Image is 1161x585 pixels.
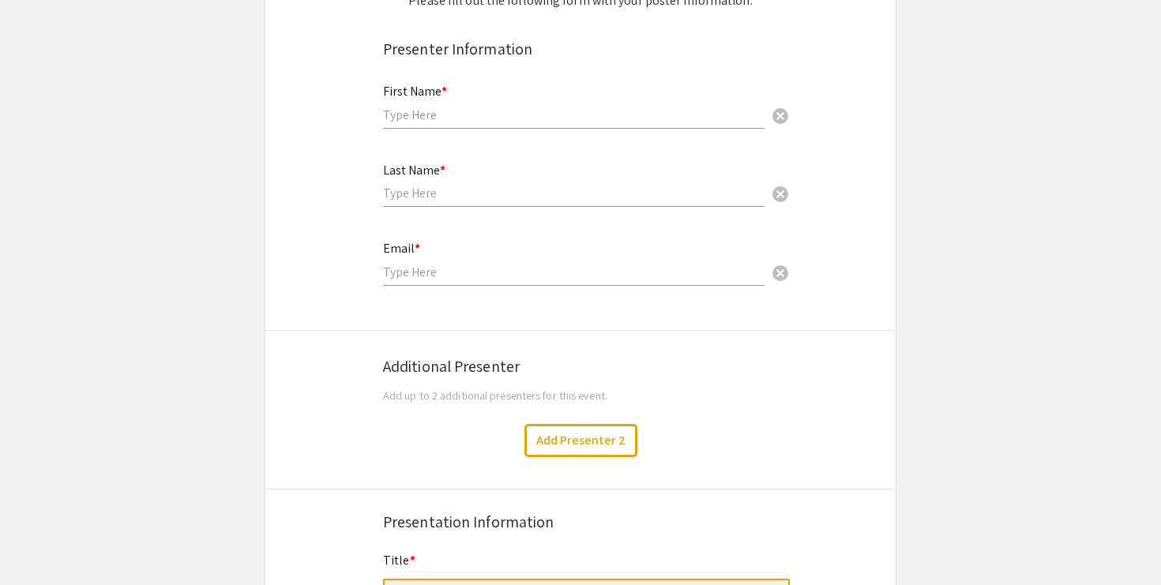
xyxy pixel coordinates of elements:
span: cancel [771,185,790,204]
button: Add Presenter 2 [524,424,637,457]
button: Clear [765,99,796,130]
div: Presentation Information [383,510,778,534]
div: Additional Presenter [383,354,778,378]
button: Clear [765,257,796,288]
mat-label: Last Name [383,162,445,178]
span: cancel [771,264,790,283]
input: Type Here [383,264,765,280]
button: Clear [765,178,796,209]
iframe: Chat [12,514,67,573]
mat-label: First Name [383,83,447,99]
span: Add up to 2 additional presenters for this event. [383,388,607,403]
span: cancel [771,107,790,126]
div: Presenter Information [383,37,778,61]
input: Type Here [383,107,765,123]
input: Type Here [383,185,765,201]
mat-label: Title [383,552,415,568]
mat-label: Email [383,240,420,257]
